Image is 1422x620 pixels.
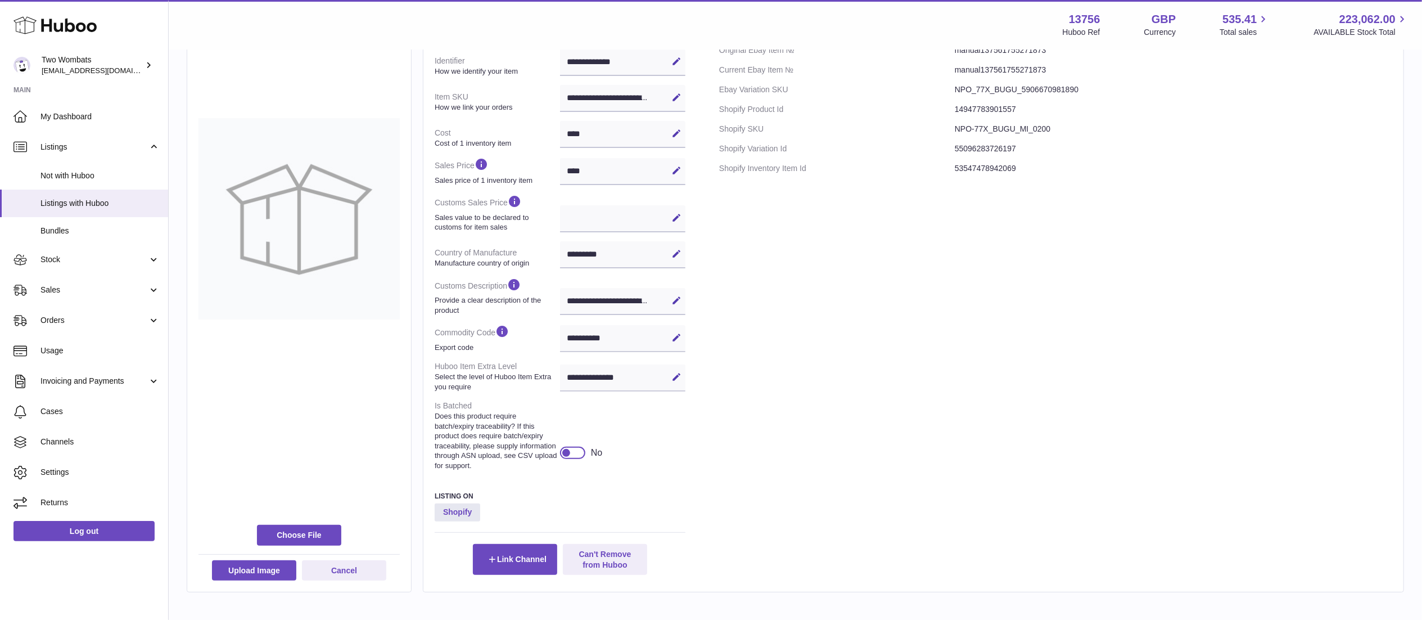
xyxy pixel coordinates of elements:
[435,152,560,190] dt: Sales Price
[955,100,1392,119] dd: 14947783901557
[40,226,160,236] span: Bundles
[435,357,560,396] dt: Huboo Item Extra Level
[435,66,557,77] strong: How we identify your item
[40,497,160,508] span: Returns
[40,437,160,447] span: Channels
[40,111,160,122] span: My Dashboard
[257,525,341,545] span: Choose File
[1339,12,1396,27] span: 223,062.00
[435,51,560,80] dt: Identifier
[435,372,557,392] strong: Select the level of Huboo Item Extra you require
[212,560,296,581] button: Upload Image
[719,119,955,139] dt: Shopify SKU
[42,55,143,76] div: Two Wombats
[435,343,557,353] strong: Export code
[435,504,480,522] strong: Shopify
[719,41,955,60] dt: Original Ebay Item №
[40,170,160,181] span: Not with Huboo
[435,411,557,470] strong: Does this product require batch/expiry traceability? If this product does require batch/expiry tr...
[435,190,560,236] dt: Customs Sales Price
[435,273,560,320] dt: Customs Description
[435,258,557,268] strong: Manufacture country of origin
[955,139,1392,159] dd: 55096283726197
[302,560,386,581] button: Cancel
[40,142,148,152] span: Listings
[591,447,602,459] div: No
[435,176,557,186] strong: Sales price of 1 inventory item
[1220,12,1270,38] a: 535.41 Total sales
[955,119,1392,139] dd: NPO-77X_BUGU_MI_0200
[40,285,148,295] span: Sales
[1313,27,1409,38] span: AVAILABLE Stock Total
[1152,12,1176,27] strong: GBP
[40,345,160,356] span: Usage
[955,80,1392,100] dd: NPO_77X_BUGU_5906670981890
[435,492,685,501] h3: Listing On
[1222,12,1257,27] span: 535.41
[955,159,1392,178] dd: 53547478942069
[40,315,148,326] span: Orders
[435,102,557,113] strong: How we link your orders
[955,60,1392,80] dd: manual137561755271873
[955,41,1392,60] dd: manual137561755271873
[1313,12,1409,38] a: 223,062.00 AVAILABLE Stock Total
[435,396,560,475] dt: Is Batched
[435,295,557,315] strong: Provide a clear description of the product
[198,118,400,320] img: no-photo-large.jpg
[40,467,160,478] span: Settings
[13,521,155,541] a: Log out
[13,57,30,74] img: internalAdmin-13756@internal.huboo.com
[719,100,955,119] dt: Shopify Product Id
[40,406,160,417] span: Cases
[1069,12,1100,27] strong: 13756
[40,198,160,209] span: Listings with Huboo
[473,544,557,574] button: Link Channel
[719,159,955,178] dt: Shopify Inventory Item Id
[435,138,557,149] strong: Cost of 1 inventory item
[42,66,165,75] span: [EMAIL_ADDRESS][DOMAIN_NAME]
[1220,27,1270,38] span: Total sales
[435,243,560,272] dt: Country of Manufacture
[719,80,955,100] dt: Ebay Variation SKU
[40,254,148,265] span: Stock
[563,544,647,574] button: Can't Remove from Huboo
[719,60,955,80] dt: Current Ebay Item №
[1063,27,1100,38] div: Huboo Ref
[40,376,148,387] span: Invoicing and Payments
[1144,27,1176,38] div: Currency
[435,123,560,152] dt: Cost
[435,213,557,232] strong: Sales value to be declared to customs for item sales
[719,139,955,159] dt: Shopify Variation Id
[435,320,560,357] dt: Commodity Code
[435,87,560,116] dt: Item SKU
